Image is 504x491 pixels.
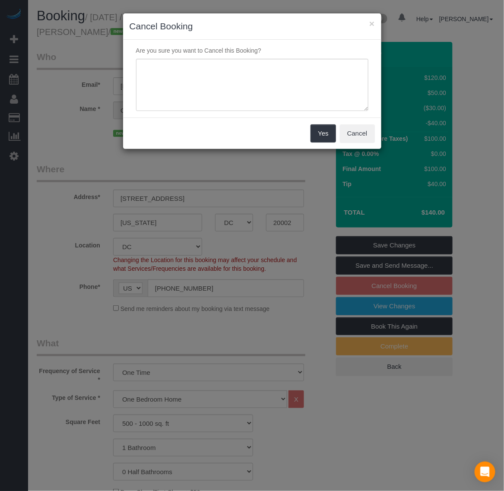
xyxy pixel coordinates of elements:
button: Yes [311,124,336,143]
sui-modal: Cancel Booking [123,13,381,149]
p: Are you sure you want to Cancel this Booking? [130,46,375,55]
div: Open Intercom Messenger [475,462,495,482]
button: × [369,19,374,28]
button: Cancel [340,124,375,143]
h3: Cancel Booking [130,20,375,33]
